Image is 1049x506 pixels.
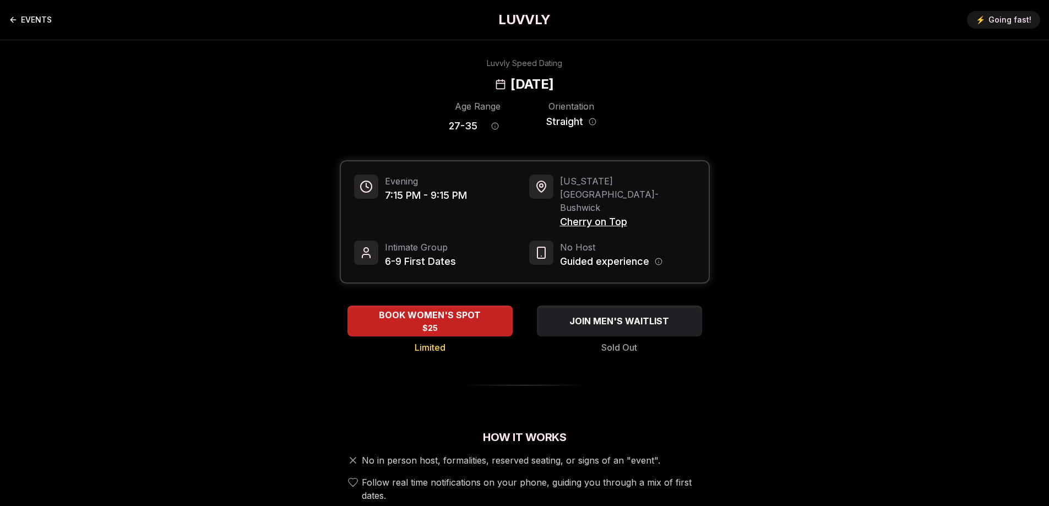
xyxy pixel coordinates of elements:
[560,214,695,230] span: Cherry on Top
[449,100,507,113] div: Age Range
[449,118,477,134] span: 27 - 35
[340,429,710,445] h2: How It Works
[546,114,583,129] span: Straight
[385,254,456,269] span: 6-9 First Dates
[498,11,550,29] a: LUVVLY
[422,323,438,334] span: $25
[487,58,562,69] div: Luvvly Speed Dating
[377,308,483,322] span: BOOK WOMEN'S SPOT
[385,175,467,188] span: Evening
[347,306,513,336] button: BOOK WOMEN'S SPOT - Limited
[601,341,637,354] span: Sold Out
[362,454,660,467] span: No in person host, formalities, reserved seating, or signs of an "event".
[589,118,596,126] button: Orientation information
[976,14,985,25] span: ⚡️
[385,241,456,254] span: Intimate Group
[537,306,702,336] button: JOIN MEN'S WAITLIST - Sold Out
[362,476,705,502] span: Follow real time notifications on your phone, guiding you through a mix of first dates.
[385,188,467,203] span: 7:15 PM - 9:15 PM
[560,175,695,214] span: [US_STATE][GEOGRAPHIC_DATA] - Bushwick
[560,254,649,269] span: Guided experience
[655,258,662,265] button: Host information
[988,14,1031,25] span: Going fast!
[560,241,662,254] span: No Host
[567,314,671,328] span: JOIN MEN'S WAITLIST
[9,9,52,31] a: Back to events
[415,341,445,354] span: Limited
[542,100,601,113] div: Orientation
[510,75,553,93] h2: [DATE]
[483,114,507,138] button: Age range information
